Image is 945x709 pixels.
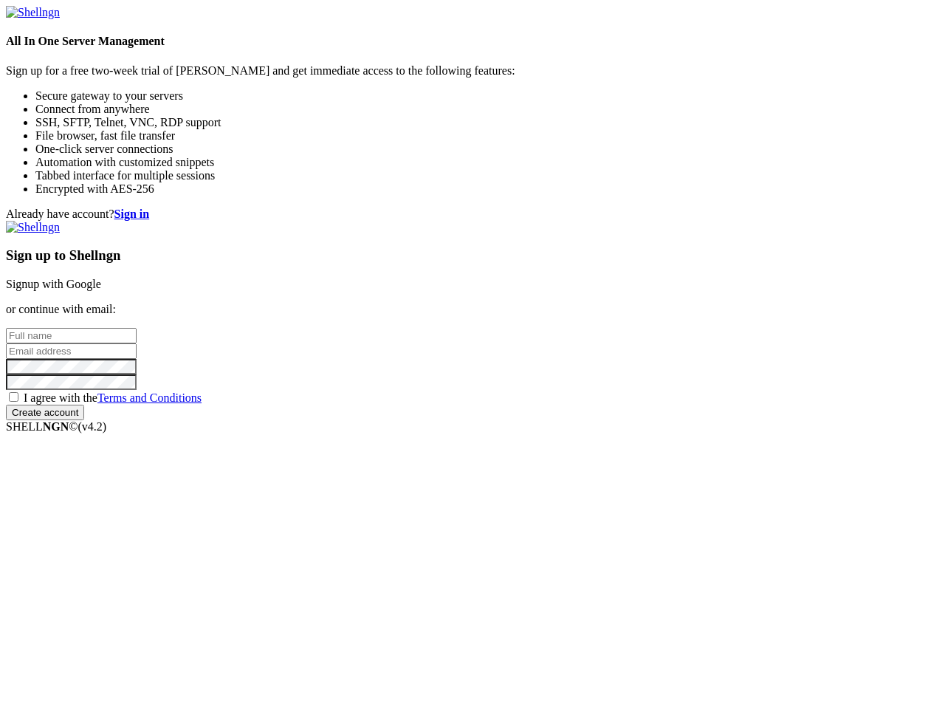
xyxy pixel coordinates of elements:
[35,116,939,129] li: SSH, SFTP, Telnet, VNC, RDP support
[6,6,60,19] img: Shellngn
[35,103,939,116] li: Connect from anywhere
[35,89,939,103] li: Secure gateway to your servers
[6,35,939,48] h4: All In One Server Management
[6,405,84,420] input: Create account
[6,343,137,359] input: Email address
[6,208,939,221] div: Already have account?
[6,278,101,290] a: Signup with Google
[114,208,150,220] a: Sign in
[6,221,60,234] img: Shellngn
[35,182,939,196] li: Encrypted with AES-256
[35,129,939,143] li: File browser, fast file transfer
[35,143,939,156] li: One-click server connections
[6,247,939,264] h3: Sign up to Shellngn
[35,169,939,182] li: Tabbed interface for multiple sessions
[6,328,137,343] input: Full name
[6,303,939,316] p: or continue with email:
[9,392,18,402] input: I agree with theTerms and Conditions
[78,420,107,433] span: 4.2.0
[97,391,202,404] a: Terms and Conditions
[6,64,939,78] p: Sign up for a free two-week trial of [PERSON_NAME] and get immediate access to the following feat...
[43,420,69,433] b: NGN
[24,391,202,404] span: I agree with the
[35,156,939,169] li: Automation with customized snippets
[6,420,106,433] span: SHELL ©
